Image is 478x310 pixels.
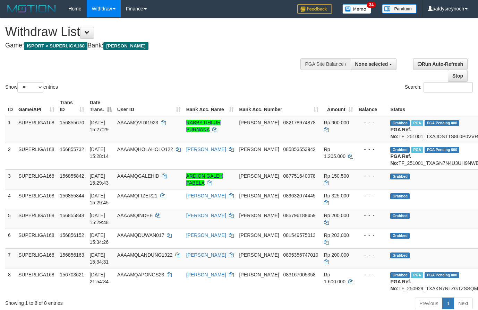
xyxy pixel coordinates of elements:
span: 34 [367,2,376,8]
span: [DATE] 15:28:14 [90,147,109,159]
td: 7 [5,248,16,268]
span: Rp 200.000 [324,213,349,218]
span: Grabbed [390,193,410,199]
span: 156855670 [60,120,84,125]
span: AAAAMQVIDI1923 [117,120,158,125]
a: Run Auto-Refresh [413,58,468,70]
div: PGA Site Balance / [300,58,350,70]
span: 156855844 [60,193,84,198]
span: Marked by aafchhiseyha [411,272,423,278]
a: RABBY UHLUH PURNANA [186,120,221,132]
span: 156856152 [60,232,84,238]
span: Grabbed [390,272,410,278]
a: [PERSON_NAME] [186,147,226,152]
div: - - - [359,119,385,126]
span: ISPORT > SUPERLIGA168 [24,42,87,50]
th: Date Trans.: activate to sort column descending [87,96,114,116]
a: ARDION GALEH PABELA [186,173,223,186]
a: [PERSON_NAME] [186,213,226,218]
div: - - - [359,192,385,199]
b: PGA Ref. No: [390,153,411,166]
span: Copy 089632074445 to clipboard [283,193,315,198]
td: SUPERLIGA168 [16,209,57,229]
span: Grabbed [390,147,410,153]
span: [PERSON_NAME] [239,147,279,152]
button: None selected [351,58,397,70]
div: - - - [359,271,385,278]
td: 8 [5,268,16,295]
span: [DATE] 15:34:31 [90,252,109,265]
img: Button%20Memo.svg [342,4,372,14]
span: Copy 082178974878 to clipboard [283,120,315,125]
a: Next [454,298,473,309]
a: [PERSON_NAME] [186,252,226,258]
a: Stop [448,70,468,82]
span: [PERSON_NAME] [103,42,148,50]
span: AAAAMQHOLAHOLO122 [117,147,173,152]
span: Rp 325.000 [324,193,349,198]
span: [DATE] 15:34:26 [90,232,109,245]
div: - - - [359,251,385,258]
span: AAAAMQGALEHID [117,173,159,179]
td: 6 [5,229,16,248]
th: Amount: activate to sort column ascending [321,96,356,116]
span: [DATE] 21:54:34 [90,272,109,284]
span: 156856163 [60,252,84,258]
td: SUPERLIGA168 [16,169,57,189]
a: 1 [442,298,454,309]
span: [PERSON_NAME] [239,232,279,238]
th: Trans ID: activate to sort column ascending [57,96,87,116]
td: SUPERLIGA168 [16,268,57,295]
span: Marked by aafheankoy [411,147,423,153]
label: Show entries [5,82,58,92]
td: SUPERLIGA168 [16,143,57,169]
label: Search: [405,82,473,92]
td: SUPERLIGA168 [16,116,57,143]
img: panduan.png [382,4,417,14]
div: - - - [359,212,385,219]
b: PGA Ref. No: [390,279,411,291]
span: AAAAMQDUWAN017 [117,232,164,238]
span: Rp 900.000 [324,120,349,125]
th: ID [5,96,16,116]
span: AAAAMQLANDUNG1922 [117,252,173,258]
h1: Withdraw List [5,25,312,39]
span: [DATE] 15:29:43 [90,173,109,186]
span: PGA Pending [425,147,459,153]
span: Rp 1.205.000 [324,147,345,159]
span: [PERSON_NAME] [239,213,279,218]
span: Grabbed [390,174,410,179]
span: Copy 0895356747010 to clipboard [283,252,318,258]
span: [PERSON_NAME] [239,173,279,179]
td: 4 [5,189,16,209]
td: 1 [5,116,16,143]
span: Rp 200.000 [324,252,349,258]
span: Marked by aafheankoy [411,120,423,126]
span: Rp 203.000 [324,232,349,238]
img: Feedback.jpg [297,4,332,14]
th: Bank Acc. Number: activate to sort column ascending [237,96,321,116]
span: 156703621 [60,272,84,277]
input: Search: [424,82,473,92]
th: Game/API: activate to sort column ascending [16,96,57,116]
a: [PERSON_NAME] [186,193,226,198]
span: [PERSON_NAME] [239,120,279,125]
a: [PERSON_NAME] [186,232,226,238]
th: Bank Acc. Name: activate to sort column ascending [183,96,237,116]
td: 5 [5,209,16,229]
span: 156855732 [60,147,84,152]
td: SUPERLIGA168 [16,189,57,209]
span: [DATE] 15:29:45 [90,193,109,205]
span: AAAAMQINDEE [117,213,153,218]
div: - - - [359,146,385,153]
a: Previous [415,298,443,309]
h4: Game: Bank: [5,42,312,49]
td: 2 [5,143,16,169]
span: Grabbed [390,120,410,126]
span: Grabbed [390,213,410,219]
th: User ID: activate to sort column ascending [114,96,183,116]
span: AAAAMQAPONGS23 [117,272,164,277]
span: [PERSON_NAME] [239,252,279,258]
span: [PERSON_NAME] [239,193,279,198]
a: [PERSON_NAME] [186,272,226,277]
